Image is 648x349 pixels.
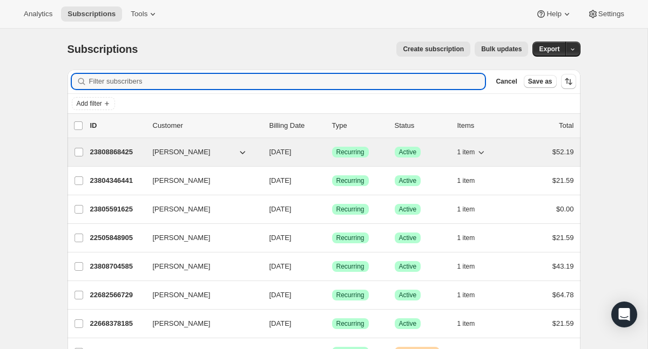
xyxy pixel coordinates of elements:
[457,148,475,156] span: 1 item
[336,319,364,328] span: Recurring
[611,302,637,327] div: Open Intercom Messenger
[336,148,364,156] span: Recurring
[496,77,517,86] span: Cancel
[269,319,292,327] span: [DATE]
[556,205,574,213] span: $0.00
[153,318,211,329] span: [PERSON_NAME]
[332,120,386,131] div: Type
[90,120,144,131] p: ID
[90,259,574,274] div: 23808704585[PERSON_NAME][DATE]SuccessRecurringSuccessActive1 item$43.19
[481,45,522,53] span: Bulk updates
[67,43,138,55] span: Subscriptions
[399,148,417,156] span: Active
[457,262,475,271] span: 1 item
[90,261,144,272] p: 23808704585
[539,45,559,53] span: Export
[146,258,254,275] button: [PERSON_NAME]
[399,176,417,185] span: Active
[153,204,211,215] span: [PERSON_NAME]
[90,204,144,215] p: 23805591625
[146,172,254,189] button: [PERSON_NAME]
[457,291,475,299] span: 1 item
[457,202,487,217] button: 1 item
[269,148,292,156] span: [DATE]
[552,148,574,156] span: $52.19
[598,10,624,18] span: Settings
[552,262,574,270] span: $43.19
[269,234,292,242] span: [DATE]
[90,316,574,331] div: 22668378185[PERSON_NAME][DATE]SuccessRecurringSuccessActive1 item$21.59
[395,120,449,131] p: Status
[457,230,487,245] button: 1 item
[153,232,211,243] span: [PERSON_NAME]
[524,75,557,88] button: Save as
[269,120,323,131] p: Billing Date
[90,173,574,188] div: 23804346441[PERSON_NAME][DATE]SuccessRecurringSuccessActive1 item$21.59
[131,10,147,18] span: Tools
[552,291,574,299] span: $64.78
[529,6,578,22] button: Help
[336,262,364,271] span: Recurring
[396,42,470,57] button: Create subscription
[90,120,574,131] div: IDCustomerBilling DateTypeStatusItemsTotal
[124,6,165,22] button: Tools
[457,205,475,214] span: 1 item
[153,290,211,300] span: [PERSON_NAME]
[90,232,144,243] p: 22505848905
[24,10,52,18] span: Analytics
[552,319,574,327] span: $21.59
[269,291,292,299] span: [DATE]
[561,74,576,89] button: Sort the results
[491,75,521,88] button: Cancel
[269,262,292,270] span: [DATE]
[399,319,417,328] span: Active
[532,42,566,57] button: Export
[61,6,122,22] button: Subscriptions
[336,234,364,242] span: Recurring
[399,291,417,299] span: Active
[336,205,364,214] span: Recurring
[457,316,487,331] button: 1 item
[146,201,254,218] button: [PERSON_NAME]
[146,229,254,247] button: [PERSON_NAME]
[67,10,116,18] span: Subscriptions
[559,120,573,131] p: Total
[90,175,144,186] p: 23804346441
[90,147,144,158] p: 23808868425
[552,176,574,184] span: $21.59
[17,6,59,22] button: Analytics
[475,42,528,57] button: Bulk updates
[77,99,102,108] span: Add filter
[399,234,417,242] span: Active
[146,286,254,304] button: [PERSON_NAME]
[153,175,211,186] span: [PERSON_NAME]
[457,319,475,328] span: 1 item
[403,45,464,53] span: Create subscription
[457,176,475,185] span: 1 item
[457,288,487,303] button: 1 item
[546,10,561,18] span: Help
[399,205,417,214] span: Active
[90,290,144,300] p: 22682566729
[457,259,487,274] button: 1 item
[89,74,485,89] input: Filter subscribers
[146,315,254,332] button: [PERSON_NAME]
[90,145,574,160] div: 23808868425[PERSON_NAME][DATE]SuccessRecurringSuccessActive1 item$52.19
[336,291,364,299] span: Recurring
[269,176,292,184] span: [DATE]
[552,234,574,242] span: $21.59
[457,173,487,188] button: 1 item
[90,318,144,329] p: 22668378185
[90,202,574,217] div: 23805591625[PERSON_NAME][DATE]SuccessRecurringSuccessActive1 item$0.00
[90,230,574,245] div: 22505848905[PERSON_NAME][DATE]SuccessRecurringSuccessActive1 item$21.59
[269,205,292,213] span: [DATE]
[153,147,211,158] span: [PERSON_NAME]
[90,288,574,303] div: 22682566729[PERSON_NAME][DATE]SuccessRecurringSuccessActive1 item$64.78
[457,120,511,131] div: Items
[72,97,115,110] button: Add filter
[153,120,261,131] p: Customer
[399,262,417,271] span: Active
[336,176,364,185] span: Recurring
[457,234,475,242] span: 1 item
[581,6,631,22] button: Settings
